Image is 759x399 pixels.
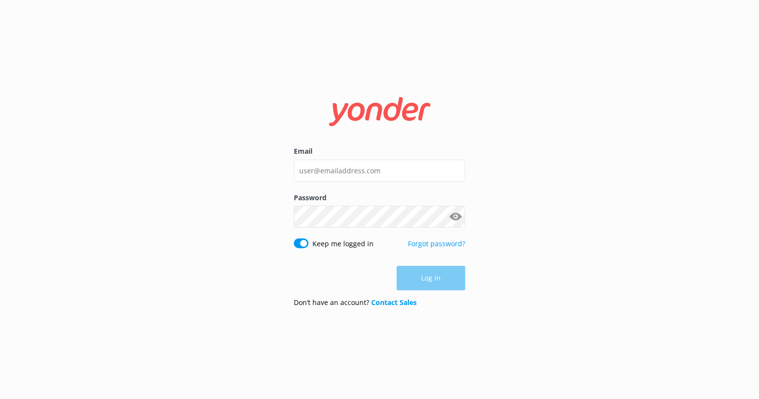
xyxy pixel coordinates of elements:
label: Email [294,146,465,157]
input: user@emailaddress.com [294,160,465,182]
a: Forgot password? [408,239,465,248]
button: Show password [446,207,465,227]
p: Don’t have an account? [294,297,417,308]
label: Keep me logged in [312,238,374,249]
label: Password [294,192,465,203]
a: Contact Sales [371,298,417,307]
